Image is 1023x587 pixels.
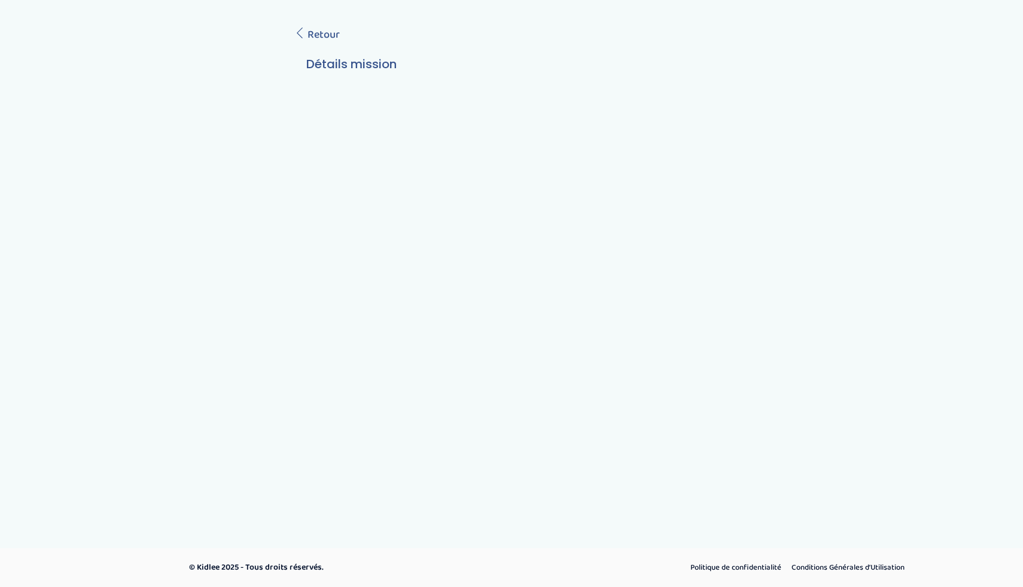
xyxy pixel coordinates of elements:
[787,560,909,576] a: Conditions Générales d’Utilisation
[189,561,562,574] p: © Kidlee 2025 - Tous droits réservés.
[307,26,340,43] span: Retour
[686,560,785,576] a: Politique de confidentialité
[294,26,340,43] a: Retour
[306,55,964,73] h3: Détails mission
